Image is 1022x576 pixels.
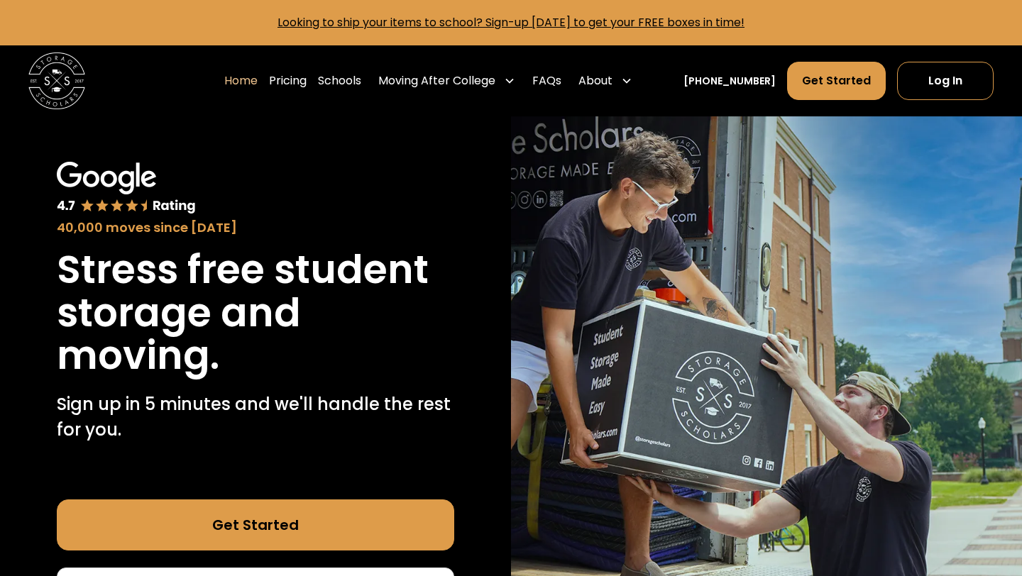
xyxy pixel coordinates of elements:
a: FAQs [532,61,561,101]
a: Get Started [57,499,454,550]
div: 40,000 moves since [DATE] [57,218,454,237]
img: Google 4.7 star rating [57,162,196,215]
div: About [578,72,612,89]
a: Get Started [787,62,886,100]
img: Storage Scholars main logo [28,52,85,109]
a: Home [224,61,258,101]
a: Looking to ship your items to school? Sign-up [DATE] to get your FREE boxes in time! [278,14,744,31]
div: Moving After College [378,72,495,89]
div: Moving After College [373,61,521,101]
a: [PHONE_NUMBER] [683,74,776,89]
p: Sign up in 5 minutes and we'll handle the rest for you. [57,392,454,443]
h1: Stress free student storage and moving. [57,248,454,377]
a: Pricing [269,61,307,101]
a: Schools [318,61,361,101]
div: About [573,61,638,101]
a: Log In [897,62,994,100]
